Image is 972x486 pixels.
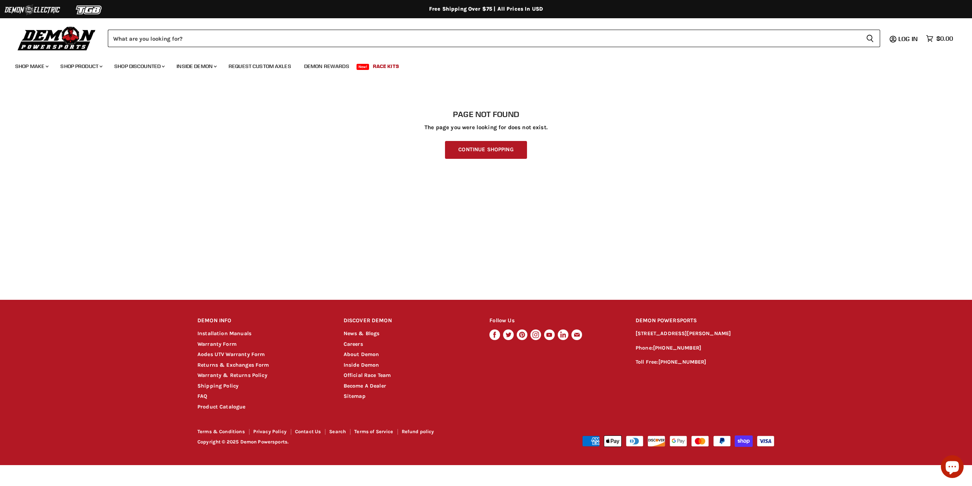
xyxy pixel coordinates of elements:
img: Demon Electric Logo 2 [4,3,61,17]
p: Phone: [636,344,775,353]
a: Sitemap [344,393,366,399]
img: TGB Logo 2 [61,3,118,17]
a: FAQ [197,393,207,399]
a: Shipping Policy [197,383,238,389]
a: Request Custom Axles [223,59,297,74]
p: Copyright © 2025 Demon Powersports. [197,439,487,445]
a: Inside Demon [171,59,221,74]
p: Toll Free: [636,358,775,367]
a: About Demon [344,351,379,358]
a: Race Kits [367,59,405,74]
a: $0.00 [922,33,957,44]
a: Installation Manuals [197,330,251,337]
a: Terms of Service [354,429,393,434]
a: Shop Product [55,59,107,74]
a: Log in [895,35,922,42]
h2: Follow Us [489,312,621,330]
form: Product [108,30,880,47]
div: Free Shipping Over $75 | All Prices In USD [182,6,790,13]
a: Privacy Policy [253,429,287,434]
h2: DEMON INFO [197,312,329,330]
a: Inside Demon [344,362,379,368]
a: Refund policy [402,429,434,434]
button: Search [860,30,880,47]
a: Continue Shopping [445,141,527,159]
h2: DEMON POWERSPORTS [636,312,775,330]
a: Returns & Exchanges Form [197,362,269,368]
a: Product Catalogue [197,404,246,410]
a: Shop Discounted [109,59,169,74]
ul: Main menu [9,55,951,74]
span: Log in [898,35,918,43]
span: New! [357,64,369,70]
a: Shop Make [9,59,53,74]
p: [STREET_ADDRESS][PERSON_NAME] [636,329,775,338]
span: $0.00 [936,35,953,42]
img: Demon Powersports [15,25,98,52]
inbox-online-store-chat: Shopify online store chat [939,455,966,480]
a: Warranty & Returns Policy [197,372,267,378]
a: Become A Dealer [344,383,386,389]
h1: Page not found [197,110,775,119]
a: [PHONE_NUMBER] [653,345,701,351]
a: Warranty Form [197,341,237,347]
a: [PHONE_NUMBER] [658,359,707,365]
a: Careers [344,341,363,347]
a: Aodes UTV Warranty Form [197,351,265,358]
a: Demon Rewards [298,59,355,74]
a: Search [329,429,346,434]
h2: DISCOVER DEMON [344,312,475,330]
p: The page you were looking for does not exist. [197,124,775,131]
input: Search [108,30,860,47]
a: Terms & Conditions [197,429,245,434]
a: News & Blogs [344,330,380,337]
a: Official Race Team [344,372,391,378]
nav: Footer [197,429,487,437]
a: Contact Us [295,429,321,434]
